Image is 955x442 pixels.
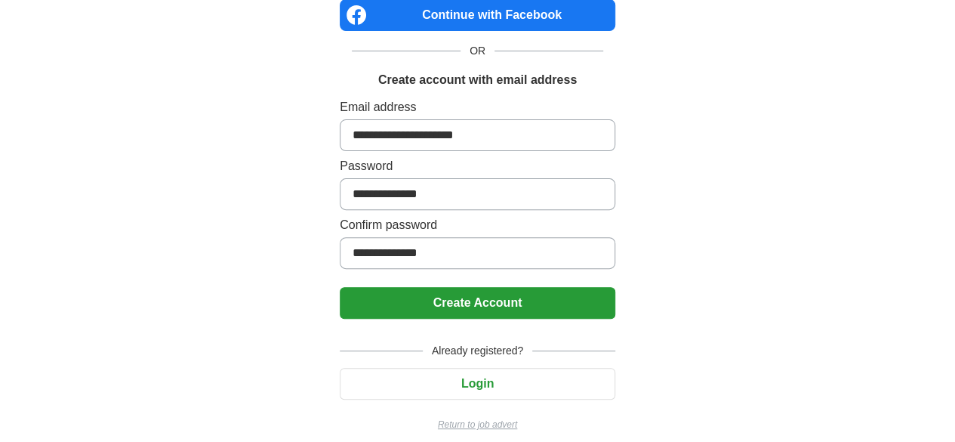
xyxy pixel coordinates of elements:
[461,43,494,59] span: OR
[340,216,615,234] label: Confirm password
[340,368,615,400] button: Login
[340,287,615,319] button: Create Account
[340,377,615,390] a: Login
[423,343,532,359] span: Already registered?
[378,71,577,89] h1: Create account with email address
[340,157,615,175] label: Password
[340,98,615,116] label: Email address
[340,418,615,431] a: Return to job advert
